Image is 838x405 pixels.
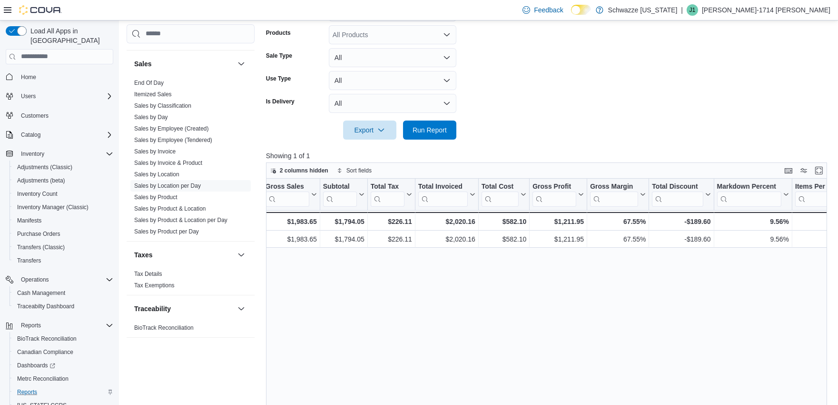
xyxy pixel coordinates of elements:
[10,332,117,345] button: BioTrack Reconciliation
[134,282,175,288] a: Tax Exemptions
[346,167,372,174] span: Sort fields
[17,243,65,251] span: Transfers (Classic)
[127,77,255,241] div: Sales
[134,193,177,200] a: Sales by Product
[13,346,77,358] a: Canadian Compliance
[13,255,45,266] a: Transfers
[17,148,48,160] button: Inventory
[2,319,117,332] button: Reports
[783,165,794,176] button: Keyboard shortcuts
[280,167,328,174] span: 2 columns hidden
[10,385,117,399] button: Reports
[13,287,69,299] a: Cash Management
[329,94,456,113] button: All
[17,91,113,102] span: Users
[10,300,117,313] button: Traceabilty Dashboard
[702,4,830,16] p: [PERSON_NAME]-1714 [PERSON_NAME]
[17,163,72,171] span: Adjustments (Classic)
[17,91,39,102] button: Users
[333,165,375,176] button: Sort fields
[13,360,59,371] a: Dashboards
[413,125,447,135] span: Run Report
[349,121,391,140] span: Export
[13,255,113,266] span: Transfers
[134,102,191,109] a: Sales by Classification
[134,148,176,154] a: Sales by Invoice
[21,150,44,158] span: Inventory
[13,215,45,226] a: Manifests
[13,188,61,200] a: Inventory Count
[13,301,78,312] a: Traceabilty Dashboard
[134,171,179,177] a: Sales by Location
[21,92,36,100] span: Users
[266,165,332,176] button: 2 columns hidden
[134,324,194,331] span: BioTrack Reconciliation
[17,217,41,224] span: Manifests
[13,162,113,173] span: Adjustments (Classic)
[134,90,172,98] span: Itemized Sales
[134,216,227,223] span: Sales by Product & Location per Day
[2,109,117,122] button: Customers
[134,227,199,235] span: Sales by Product per Day
[17,348,73,356] span: Canadian Compliance
[10,161,117,174] button: Adjustments (Classic)
[13,360,113,371] span: Dashboards
[17,320,113,331] span: Reports
[236,303,247,314] button: Traceability
[652,216,710,227] div: -$189.60
[10,345,117,359] button: Canadian Compliance
[418,216,475,227] div: $2,020.16
[134,304,234,313] button: Traceability
[266,216,317,227] div: $1,983.65
[10,372,117,385] button: Metrc Reconciliation
[10,187,117,201] button: Inventory Count
[2,70,117,84] button: Home
[13,333,80,344] a: BioTrack Reconciliation
[17,177,65,184] span: Adjustments (beta)
[681,4,683,16] p: |
[13,373,72,385] a: Metrc Reconciliation
[17,230,60,238] span: Purchase Orders
[17,388,37,396] span: Reports
[329,71,456,90] button: All
[798,165,809,176] button: Display options
[13,188,113,200] span: Inventory Count
[13,242,69,253] a: Transfers (Classic)
[13,386,113,398] span: Reports
[266,52,292,60] label: Sale Type
[134,59,152,68] h3: Sales
[403,121,456,140] button: Run Report
[21,112,49,120] span: Customers
[717,216,789,227] div: 9.56%
[10,214,117,227] button: Manifests
[532,216,584,227] div: $1,211.95
[13,202,92,213] a: Inventory Manager (Classic)
[134,228,199,234] a: Sales by Product per Day
[17,110,52,121] a: Customers
[13,175,69,186] a: Adjustments (beta)
[266,29,291,37] label: Products
[134,304,171,313] h3: Traceability
[10,227,117,241] button: Purchase Orders
[10,174,117,187] button: Adjustments (beta)
[134,101,191,109] span: Sales by Classification
[17,274,113,285] span: Operations
[134,59,234,68] button: Sales
[127,268,255,294] div: Taxes
[134,159,202,166] a: Sales by Invoice & Product
[2,273,117,286] button: Operations
[17,148,113,160] span: Inventory
[21,73,36,81] span: Home
[134,125,209,132] a: Sales by Employee (Created)
[17,375,69,383] span: Metrc Reconciliation
[10,254,117,267] button: Transfers
[266,151,833,161] p: Showing 1 of 1
[813,165,825,176] button: Enter fullscreen
[13,333,113,344] span: BioTrack Reconciliation
[690,4,696,16] span: J1
[13,301,113,312] span: Traceabilty Dashboard
[17,362,55,369] span: Dashboards
[21,276,49,283] span: Operations
[10,359,117,372] a: Dashboards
